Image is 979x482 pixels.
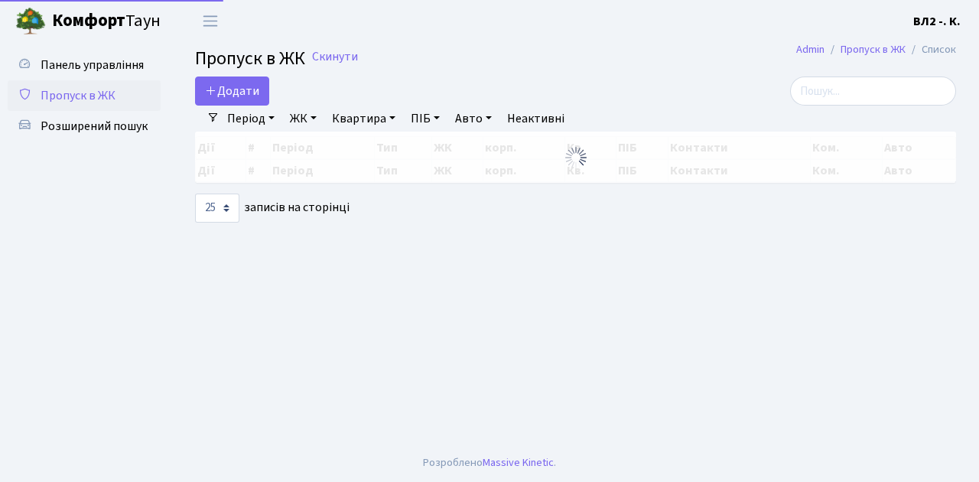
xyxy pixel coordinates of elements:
[205,83,259,99] span: Додати
[221,106,281,132] a: Період
[773,34,979,66] nav: breadcrumb
[195,45,305,72] span: Пропуск в ЖК
[796,41,825,57] a: Admin
[8,111,161,142] a: Розширений пошук
[195,194,239,223] select: записів на сторінці
[8,50,161,80] a: Панель управління
[15,6,46,37] img: logo.png
[284,106,323,132] a: ЖК
[790,77,956,106] input: Пошук...
[41,118,148,135] span: Розширений пошук
[483,454,554,471] a: Massive Kinetic
[41,87,115,104] span: Пропуск в ЖК
[405,106,446,132] a: ПІБ
[195,194,350,223] label: записів на сторінці
[326,106,402,132] a: Квартира
[501,106,571,132] a: Неактивні
[195,77,269,106] a: Додати
[191,8,229,34] button: Переключити навігацію
[906,41,956,58] li: Список
[423,454,556,471] div: Розроблено .
[841,41,906,57] a: Пропуск в ЖК
[449,106,498,132] a: Авто
[564,145,588,170] img: Обробка...
[41,57,144,73] span: Панель управління
[913,13,961,30] b: ВЛ2 -. К.
[52,8,161,34] span: Таун
[312,50,358,64] a: Скинути
[52,8,125,33] b: Комфорт
[8,80,161,111] a: Пропуск в ЖК
[913,12,961,31] a: ВЛ2 -. К.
